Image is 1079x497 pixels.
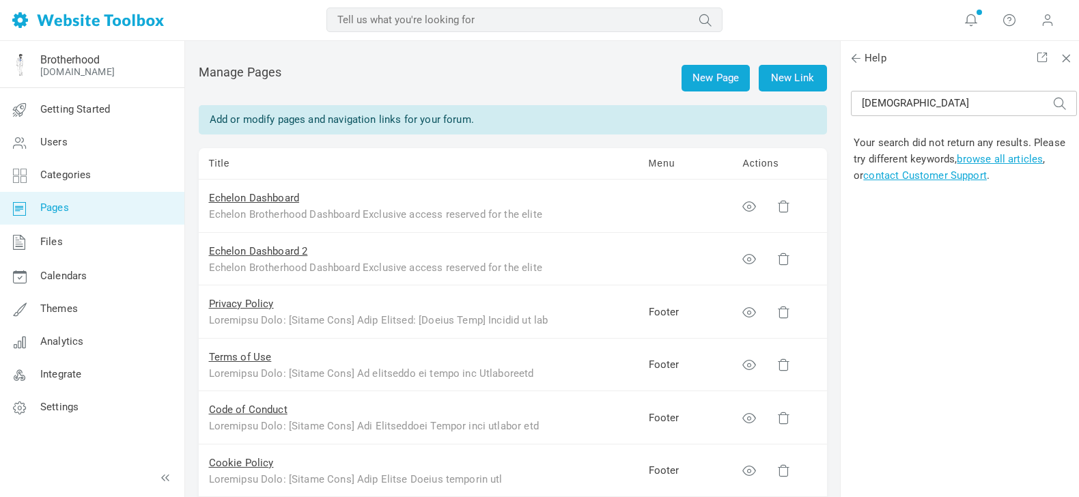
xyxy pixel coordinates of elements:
[639,148,733,180] td: Menu
[199,105,827,134] div: Add or modify pages and navigation links for your forum.
[957,153,1043,165] a: browse all articles
[209,259,550,275] div: Echelon Brotherhood Dashboard Exclusive access reserved for the elite members of the Brotherhood....
[209,457,274,469] a: Cookie Policy
[733,148,827,180] td: Actions
[209,471,550,487] div: Loremipsu Dolo: [Sitame Cons] Adip Elitse Doeius temporin utl Etdoloremag Aliqua enim adminim ven...
[849,51,863,65] span: Back
[682,65,750,91] a: New Page
[209,365,550,381] div: Loremipsu Dolo: [Sitame Cons] Ad elitseddo ei tempo inc Utlaboreetd Magnaa ("en", "ad", "min", ve...
[851,91,1077,116] input: Tell us what you're looking for
[40,302,78,315] span: Themes
[209,403,288,416] a: Code of Conduct
[40,201,69,214] span: Pages
[209,192,300,204] a: Echelon Dashboard
[639,285,733,339] td: Footer
[209,298,274,310] a: Privacy Policy
[209,245,308,257] a: Echelon Dashboard 2
[759,65,827,91] a: New Link
[209,351,272,363] a: Terms of Use
[639,339,733,392] td: Footer
[40,270,87,282] span: Calendars
[209,418,550,434] div: Loremipsu Dolo: [Sitame Cons] Adi Elitseddoei Tempor inci utlabor etd mag aliquae: ad minim v qui...
[40,368,81,380] span: Integrate
[326,8,723,32] input: Tell us what you're looking for
[639,391,733,444] td: Footer
[9,54,31,76] img: Facebook%20Profile%20Pic%20Guy%20Blue%20Best.png
[851,51,886,66] span: Help
[851,132,1077,186] td: Your search did not return any results. Please try different keywords, , or .
[40,335,83,347] span: Analytics
[199,65,827,91] h2: Manage Pages
[199,148,639,180] td: Title
[209,206,550,222] div: Echelon Brotherhood Dashboard Exclusive access reserved for the elite members of the Brotherhood....
[40,103,110,115] span: Getting Started
[40,136,68,148] span: Users
[40,236,63,248] span: Files
[863,169,987,182] a: contact Customer Support
[209,312,550,328] div: Loremipsu Dolo: [Sitame Cons] Adip Elitsed: [Doeius Temp] Incidid ut lab Etdoloremag Aliqua, e ad...
[40,401,79,413] span: Settings
[40,169,92,181] span: Categories
[40,66,115,77] a: [DOMAIN_NAME]
[40,53,100,66] a: Brotherhood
